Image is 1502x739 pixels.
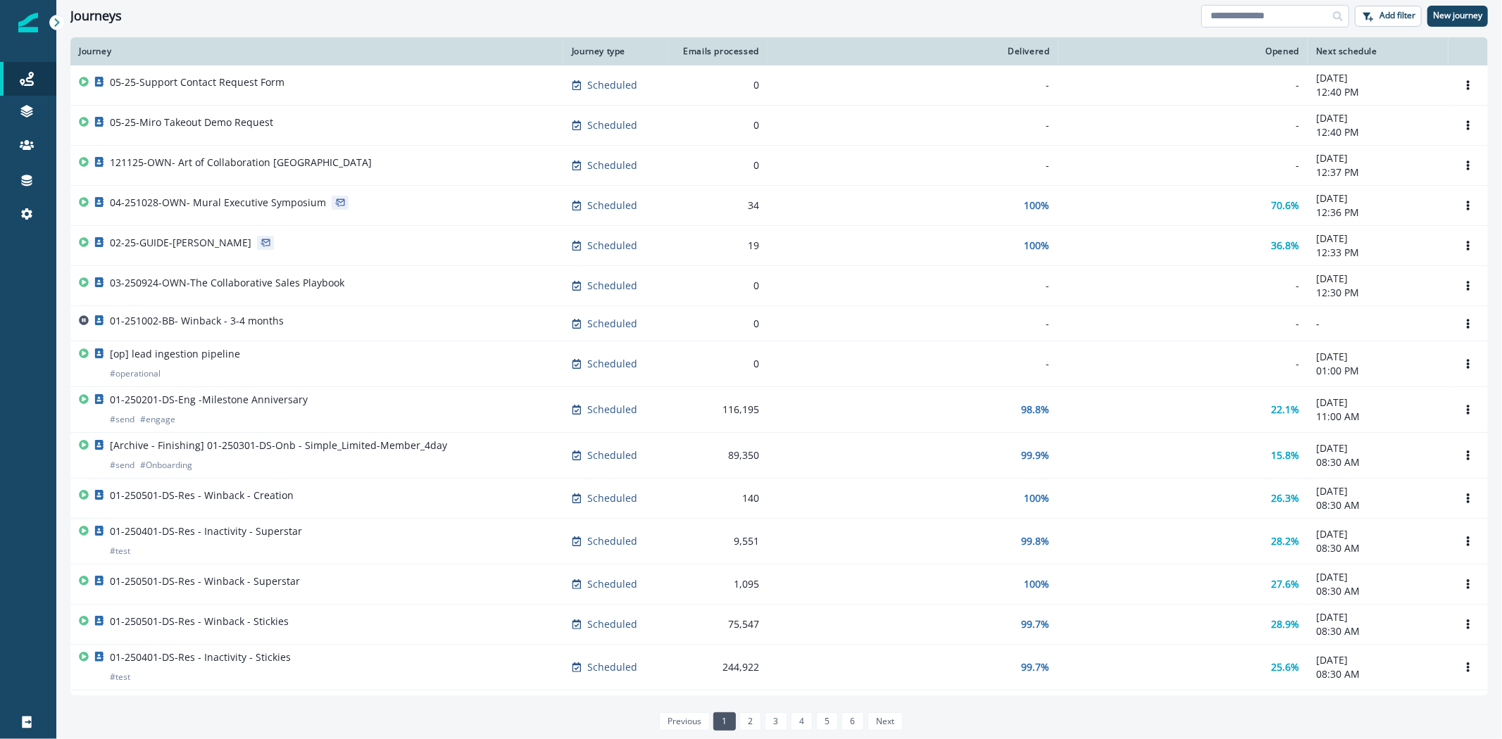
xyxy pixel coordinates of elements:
p: 70.6% [1271,198,1299,213]
div: - [1067,158,1299,172]
div: - [1067,78,1299,92]
p: [DATE] [1316,350,1440,364]
div: - [776,357,1050,371]
a: Page 3 [765,712,787,731]
p: # engage [140,412,175,427]
div: - [776,317,1050,331]
a: Page 6 [841,712,863,731]
p: # Onboarding [140,458,192,472]
div: 1,095 [677,577,759,591]
p: [DATE] [1316,191,1440,206]
p: 99.8% [1022,534,1050,548]
a: 02-25-GUIDE-[PERSON_NAME]Scheduled19100%36.8%[DATE]12:33 PMOptions [70,226,1488,266]
ul: Pagination [656,712,903,731]
p: 03-250924-OWN-The Collaborative Sales Playbook [110,276,344,290]
div: - [776,118,1050,132]
p: 98.8% [1022,403,1050,417]
p: Scheduled [587,279,637,293]
p: 08:30 AM [1316,667,1440,681]
p: 22.1% [1271,403,1299,417]
p: 08:30 AM [1316,584,1440,598]
p: 100% [1025,239,1050,253]
p: 26.3% [1271,491,1299,505]
p: 100% [1025,577,1050,591]
p: 05-25-Support Contact Request Form [110,75,284,89]
a: [op] lead ingestion pipeline#operationalScheduled0--[DATE]01:00 PMOptions [70,341,1488,387]
div: 19 [677,239,759,253]
p: 11:00 AM [1316,410,1440,424]
a: Page 5 [816,712,838,731]
p: Scheduled [587,78,637,92]
p: 01-250401-DS-Res - Inactivity - Stickies [110,650,291,664]
div: 89,350 [677,448,759,462]
a: Page 4 [791,712,813,731]
a: Page 1 is your current page [713,712,735,731]
button: Options [1457,614,1479,635]
p: 100% [1025,491,1050,505]
div: - [776,78,1050,92]
p: 36.8% [1271,239,1299,253]
p: [op] lead ingestion pipeline [110,347,240,361]
a: 05-25-Miro Takeout Demo RequestScheduled0--[DATE]12:40 PMOptions [70,106,1488,146]
img: Inflection [18,13,38,32]
div: 0 [677,357,759,371]
p: 15.8% [1271,448,1299,462]
p: # test [110,544,130,558]
p: - [1316,317,1440,331]
p: 01-250501-DS-Res - Winback - Stickies [110,614,289,629]
p: Scheduled [587,491,637,505]
p: Scheduled [587,448,637,462]
div: - [776,158,1050,172]
button: Options [1457,574,1479,595]
a: 01-250401-DS-Res - Inactivity - Stickies#testScheduled244,92299.7%25.6%[DATE]08:30 AMOptions [70,645,1488,690]
a: 01-250501-DS-Res - Winback - StickiesScheduled75,54799.7%28.9%[DATE]08:30 AMOptions [70,605,1488,645]
p: 01:00 PM [1316,364,1440,378]
button: Options [1457,445,1479,466]
p: 12:36 PM [1316,206,1440,220]
p: Scheduled [587,158,637,172]
p: 01-250201-DS-Eng -Milestone Anniversary [110,393,308,407]
p: # send [110,412,134,427]
p: Scheduled [587,239,637,253]
div: 244,922 [677,660,759,674]
div: 116,195 [677,403,759,417]
div: - [1067,317,1299,331]
a: 121125-OWN- Art of Collaboration [GEOGRAPHIC_DATA]Scheduled0--[DATE]12:37 PMOptions [70,146,1488,186]
p: 08:30 AM [1316,498,1440,512]
p: 12:37 PM [1316,165,1440,179]
a: Next page [868,712,903,731]
p: 08:30 AM [1316,455,1440,469]
button: Options [1457,275,1479,296]
p: [DATE] [1316,272,1440,286]
a: 04-251028-OWN- Mural Executive SymposiumScheduled34100%70.6%[DATE]12:36 PMOptions [70,186,1488,226]
h1: Journeys [70,8,122,24]
p: [DATE] [1316,232,1440,246]
div: - [776,279,1050,293]
a: 01-250501-DS-Res - Winback - SuperstarScheduled1,095100%27.6%[DATE]08:30 AMOptions [70,564,1488,605]
p: Scheduled [587,577,637,591]
p: [DATE] [1316,484,1440,498]
div: 75,547 [677,617,759,631]
div: 0 [677,118,759,132]
p: 25.6% [1271,660,1299,674]
p: 12:30 PM [1316,286,1440,300]
p: 05-25-Miro Takeout Demo Request [110,115,273,130]
a: 01-250401-DS-Res - Inactivity - Superstar#testScheduled9,55199.8%28.2%[DATE]08:30 AMOptions [70,519,1488,564]
div: - [1067,279,1299,293]
p: [DATE] [1316,527,1440,541]
p: 12:33 PM [1316,246,1440,260]
p: 99.7% [1022,617,1050,631]
p: [Archive - Finishing] 01-250301-DS-Onb - Simple_Limited-Member_4day [110,438,447,453]
a: 01-250201-DS-Eng -Milestone Anniversary#send#engageScheduled116,19598.8%22.1%[DATE]11:00 AMOptions [70,387,1488,433]
p: [DATE] [1316,71,1440,85]
div: Journey [79,46,555,57]
p: 01-251002-BB- Winback - 3-4 months [110,314,284,328]
p: 99.7% [1022,660,1050,674]
div: 0 [677,78,759,92]
p: 01-250401-DS-Res - Inactivity - Superstar [110,524,302,538]
p: Add filter [1379,11,1415,20]
button: Options [1457,353,1479,374]
div: 0 [677,279,759,293]
button: Options [1457,531,1479,552]
div: 34 [677,198,759,213]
